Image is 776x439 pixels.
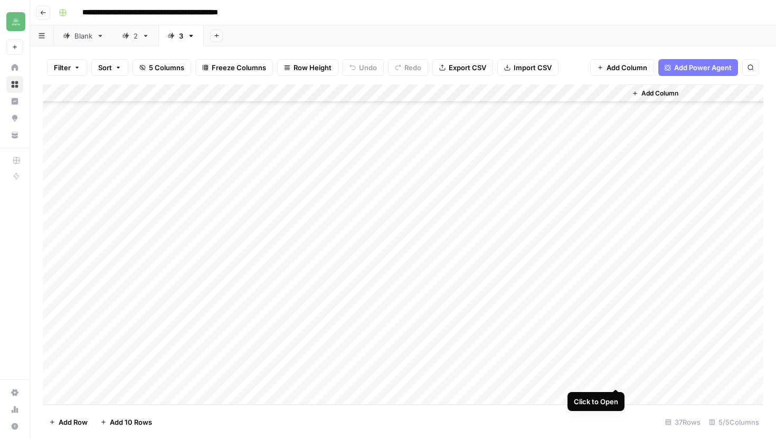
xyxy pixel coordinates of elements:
button: Import CSV [497,59,559,76]
a: Your Data [6,127,23,144]
button: Workspace: Distru [6,8,23,35]
div: 2 [134,31,138,41]
div: 3 [179,31,183,41]
button: Redo [388,59,428,76]
span: Sort [98,62,112,73]
button: Add 10 Rows [94,414,158,431]
span: Filter [54,62,71,73]
button: Row Height [277,59,338,76]
button: Add Column [628,87,683,100]
span: Export CSV [449,62,486,73]
div: Blank [74,31,92,41]
button: Freeze Columns [195,59,273,76]
a: Usage [6,401,23,418]
button: Filter [47,59,87,76]
a: Blank [54,25,113,46]
a: Home [6,59,23,76]
button: Add Column [590,59,654,76]
span: Redo [404,62,421,73]
div: Click to Open [574,396,618,407]
span: 5 Columns [149,62,184,73]
span: Freeze Columns [212,62,266,73]
button: Sort [91,59,128,76]
img: Distru Logo [6,12,25,31]
a: Opportunities [6,110,23,127]
span: Add Row [59,417,88,427]
div: 5/5 Columns [705,414,763,431]
button: Export CSV [432,59,493,76]
span: Add Column [607,62,647,73]
button: Help + Support [6,418,23,435]
div: 37 Rows [661,414,705,431]
span: Import CSV [514,62,552,73]
span: Add 10 Rows [110,417,152,427]
a: Insights [6,93,23,110]
button: Add Row [43,414,94,431]
span: Undo [359,62,377,73]
a: 3 [158,25,204,46]
a: Settings [6,384,23,401]
span: Add Column [641,89,678,98]
span: Row Height [294,62,332,73]
a: 2 [113,25,158,46]
button: 5 Columns [133,59,191,76]
span: Add Power Agent [674,62,732,73]
a: Browse [6,76,23,93]
button: Add Power Agent [658,59,738,76]
button: Undo [343,59,384,76]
